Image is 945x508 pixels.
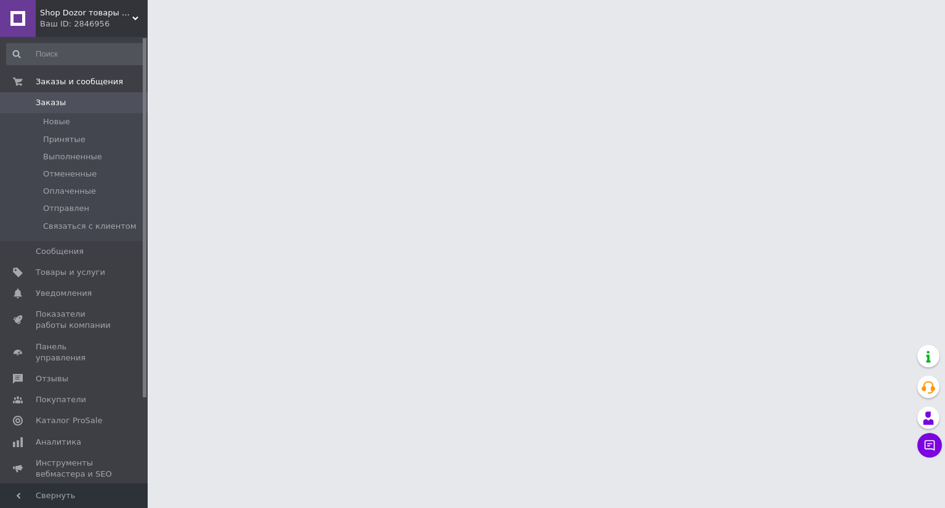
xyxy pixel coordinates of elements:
[36,415,102,426] span: Каталог ProSale
[43,116,70,127] span: Новые
[36,97,66,108] span: Заказы
[43,186,96,197] span: Оплаченные
[36,288,92,299] span: Уведомления
[36,341,114,363] span: Панель управления
[36,267,105,278] span: Товары и услуги
[43,134,86,145] span: Принятые
[43,169,97,180] span: Отмененные
[36,373,68,384] span: Отзывы
[36,437,81,448] span: Аналитика
[36,76,123,87] span: Заказы и сообщения
[43,203,89,214] span: Отправлен
[917,433,942,458] button: Чат с покупателем
[36,394,86,405] span: Покупатели
[43,151,102,162] span: Выполненные
[40,7,132,18] span: Shop Dozor товары из Америки
[40,18,148,30] div: Ваш ID: 2846956
[6,43,145,65] input: Поиск
[36,309,114,331] span: Показатели работы компании
[36,246,84,257] span: Сообщения
[36,458,114,480] span: Инструменты вебмастера и SEO
[43,221,137,232] span: Связаться с клиентом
